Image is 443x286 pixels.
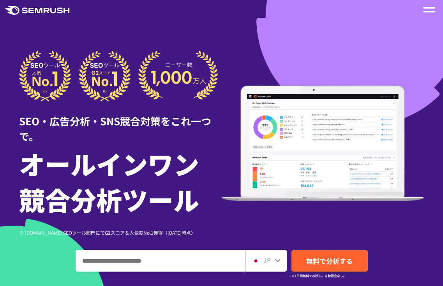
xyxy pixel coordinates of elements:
small: ※7日間無料でお試し。自動課金なし。 [291,272,346,279]
input: ドメイン、キーワードまたはURLを入力してください [76,250,245,271]
span: JP [263,255,271,265]
a: 無料で分析する [291,250,368,272]
div: ※ [DOMAIN_NAME] SEOツール部門にてG2スコア＆人気度No.1獲得（[DATE]時点） [19,229,222,236]
div: SEO・広告分析・SNS競合対策をこれ一つで。 [19,102,222,144]
span: 無料で分析する [306,256,353,266]
h1: オールインワン 競合分析ツール [19,146,222,217]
